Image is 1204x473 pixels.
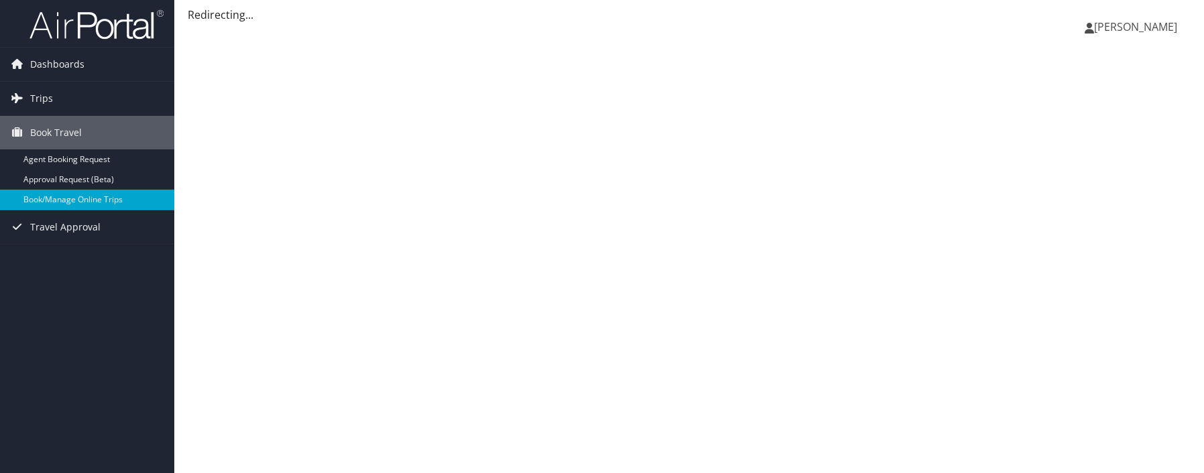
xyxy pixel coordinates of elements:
[30,116,82,149] span: Book Travel
[29,9,164,40] img: airportal-logo.png
[1085,7,1191,47] a: [PERSON_NAME]
[30,82,53,115] span: Trips
[1094,19,1177,34] span: [PERSON_NAME]
[30,210,101,244] span: Travel Approval
[188,7,1191,23] div: Redirecting...
[30,48,84,81] span: Dashboards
